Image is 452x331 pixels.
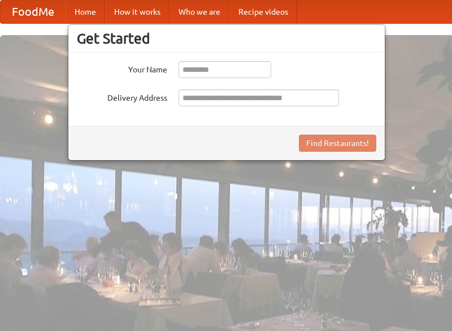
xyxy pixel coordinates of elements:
a: Recipe videos [229,1,297,23]
button: Find Restaurants! [299,135,376,152]
a: Who we are [169,1,229,23]
a: Home [66,1,105,23]
h3: Get Started [77,30,376,47]
label: Delivery Address [77,89,167,104]
a: FoodMe [1,1,66,23]
a: How it works [105,1,169,23]
label: Your Name [77,61,167,75]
